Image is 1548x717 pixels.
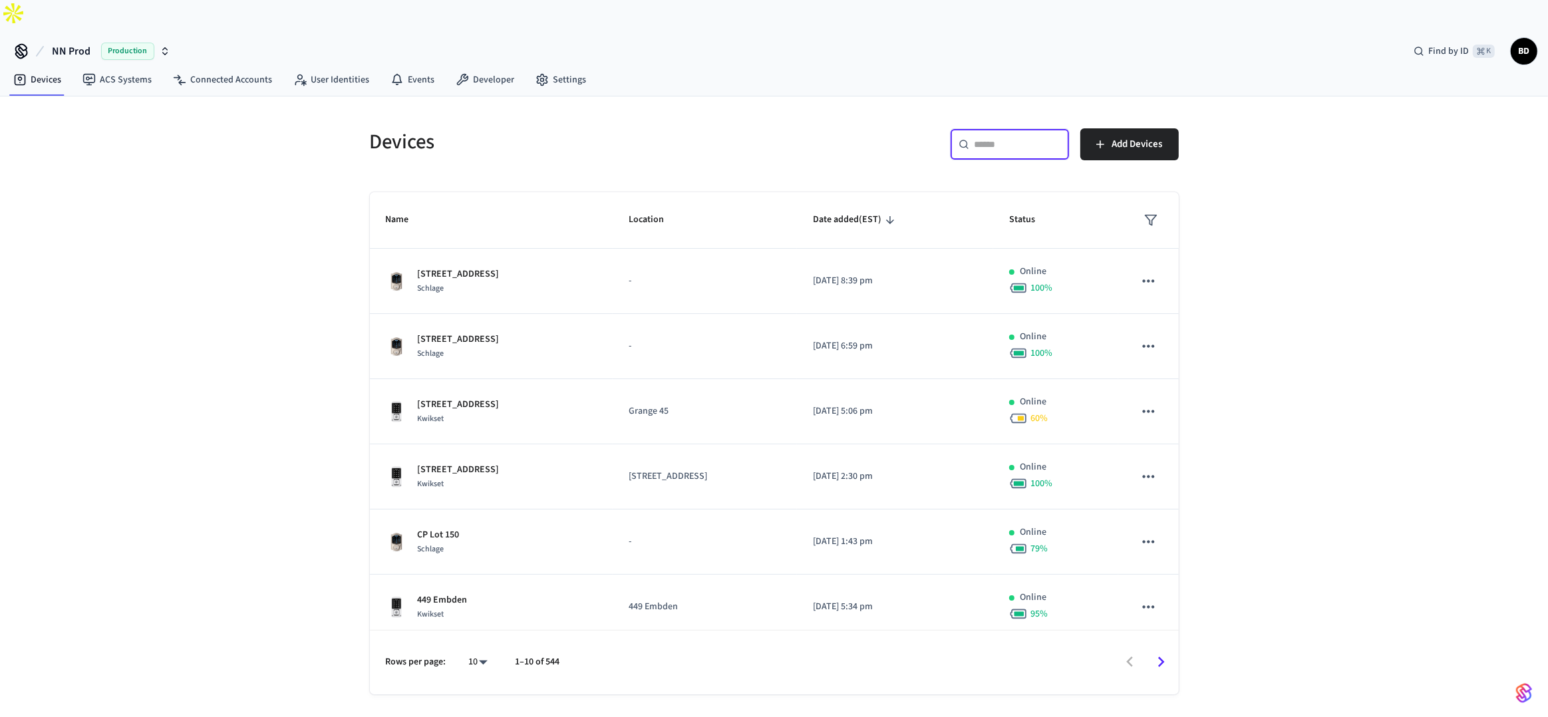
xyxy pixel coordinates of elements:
[386,401,407,422] img: Kwikset Halo Touchscreen Wifi Enabled Smart Lock, Polished Chrome, Front
[370,128,766,156] h5: Devices
[418,267,500,281] p: [STREET_ADDRESS]
[283,68,380,92] a: User Identities
[1030,412,1048,425] span: 60 %
[813,274,977,288] p: [DATE] 8:39 pm
[1473,45,1495,58] span: ⌘ K
[380,68,445,92] a: Events
[813,404,977,418] p: [DATE] 5:06 pm
[1020,265,1046,279] p: Online
[1020,525,1046,539] p: Online
[162,68,283,92] a: Connected Accounts
[1030,542,1048,555] span: 79 %
[418,463,500,477] p: [STREET_ADDRESS]
[418,283,444,294] span: Schlage
[1020,330,1046,344] p: Online
[101,43,154,60] span: Production
[386,210,426,230] span: Name
[813,600,977,614] p: [DATE] 5:34 pm
[813,470,977,484] p: [DATE] 2:30 pm
[1030,347,1052,360] span: 100 %
[1020,460,1046,474] p: Online
[1080,128,1179,160] button: Add Devices
[418,348,444,359] span: Schlage
[1516,682,1532,704] img: SeamLogoGradient.69752ec5.svg
[813,210,899,230] span: Date added(EST)
[1030,477,1052,490] span: 100 %
[1512,39,1536,63] span: BD
[72,68,162,92] a: ACS Systems
[1020,591,1046,605] p: Online
[418,413,444,424] span: Kwikset
[1112,136,1163,153] span: Add Devices
[1020,395,1046,409] p: Online
[418,528,460,542] p: CP Lot 150
[525,68,597,92] a: Settings
[1009,210,1052,230] span: Status
[1428,45,1469,58] span: Find by ID
[629,339,781,353] p: -
[1030,607,1048,621] span: 95 %
[462,652,494,672] div: 10
[386,466,407,488] img: Kwikset Halo Touchscreen Wifi Enabled Smart Lock, Polished Chrome, Front
[445,68,525,92] a: Developer
[418,398,500,412] p: [STREET_ADDRESS]
[386,597,407,618] img: Kwikset Halo Touchscreen Wifi Enabled Smart Lock, Polished Chrome, Front
[386,655,446,669] p: Rows per page:
[418,478,444,490] span: Kwikset
[629,274,781,288] p: -
[629,210,681,230] span: Location
[418,609,444,620] span: Kwikset
[629,535,781,549] p: -
[1146,646,1177,678] button: Go to next page
[629,600,781,614] p: 449 Embden
[418,333,500,347] p: [STREET_ADDRESS]
[386,531,407,553] img: Schlage Sense Smart Deadbolt with Camelot Trim, Front
[418,543,444,555] span: Schlage
[629,470,781,484] p: [STREET_ADDRESS]
[813,535,977,549] p: [DATE] 1:43 pm
[418,593,468,607] p: 449 Embden
[386,336,407,357] img: Schlage Sense Smart Deadbolt with Camelot Trim, Front
[629,404,781,418] p: Grange 45
[52,43,90,59] span: NN Prod
[386,271,407,292] img: Schlage Sense Smart Deadbolt with Camelot Trim, Front
[813,339,977,353] p: [DATE] 6:59 pm
[516,655,560,669] p: 1–10 of 544
[1030,281,1052,295] span: 100 %
[3,68,72,92] a: Devices
[1403,39,1505,63] div: Find by ID⌘ K
[1511,38,1537,65] button: BD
